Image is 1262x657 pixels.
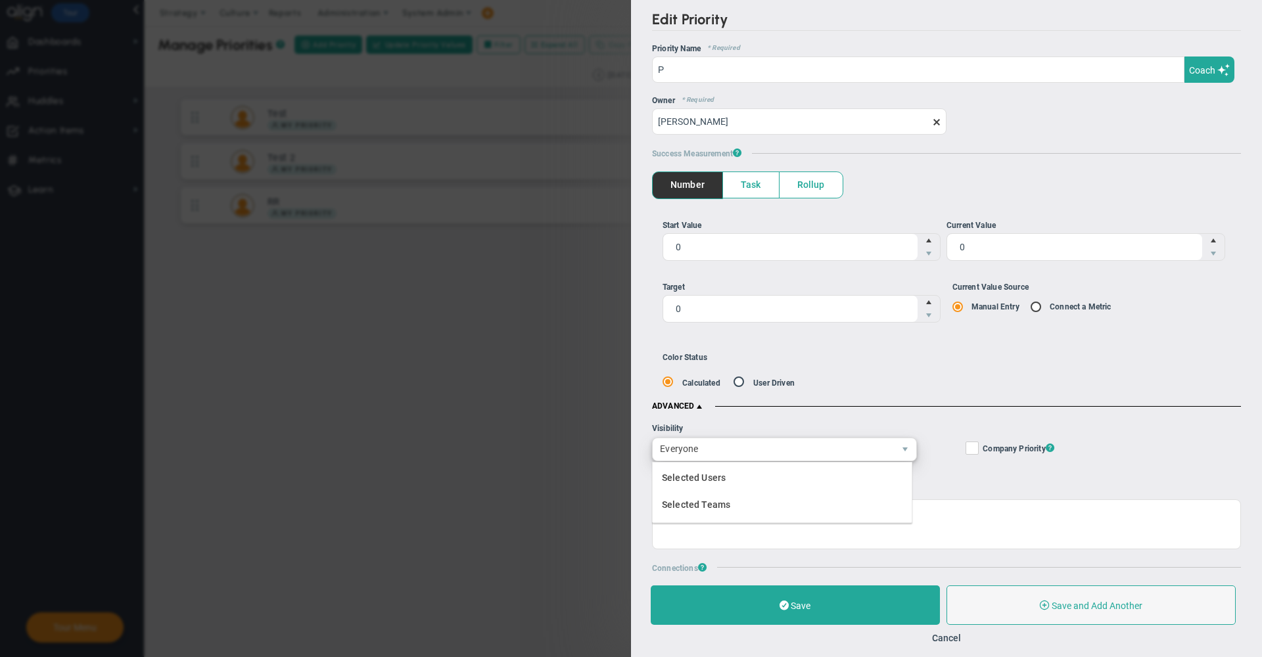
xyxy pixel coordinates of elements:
input: Current Value [947,234,1202,260]
span: * Required [701,44,740,53]
div: Color Status [663,353,1010,362]
span: Increase value [918,234,940,247]
div: Start Value [663,219,941,232]
h2: Edit Priority [652,11,1241,31]
button: Cancel [932,633,961,643]
span: Selected Users [662,472,726,483]
span: Decrease value [918,309,940,322]
button: Save and Add Another [947,585,1236,625]
input: Search or Invite Team Members [652,108,947,135]
label: User Driven [753,378,795,388]
button: Save [651,585,940,625]
span: Selected Teams [662,499,730,510]
span: Rollup [780,172,843,198]
label: Connect a Metric [1050,302,1111,311]
input: Start Value [663,234,918,260]
span: clear [947,115,957,127]
div: Target [663,281,941,294]
span: Decrease value [918,247,940,260]
span: Increase value [1202,234,1225,247]
span: Task [723,172,779,198]
div: Priority Name [652,44,1241,53]
label: Calculated [682,378,720,388]
div: Description [652,486,1241,496]
label: Manual Entry [971,302,1019,311]
button: Coach [1184,57,1234,83]
div: Owner [652,96,1241,105]
span: Connections [652,562,707,573]
span: Save [791,600,810,611]
span: Number [653,172,722,198]
span: Success Measurement [652,148,741,158]
span: ADVANCED [652,401,705,412]
span: Coach [1189,65,1215,76]
span: Increase value [918,296,940,309]
span: select [894,438,916,461]
div: Current Value [947,219,1225,232]
span: Company Priority [983,442,1054,457]
input: Target [663,296,918,322]
div: Current Value Source [952,281,1231,294]
span: Decrease value [1202,247,1225,260]
span: * Required [675,96,714,105]
div: Visibility [652,422,917,435]
span: Save and Add Another [1052,600,1142,611]
span: Everyone [653,438,894,461]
